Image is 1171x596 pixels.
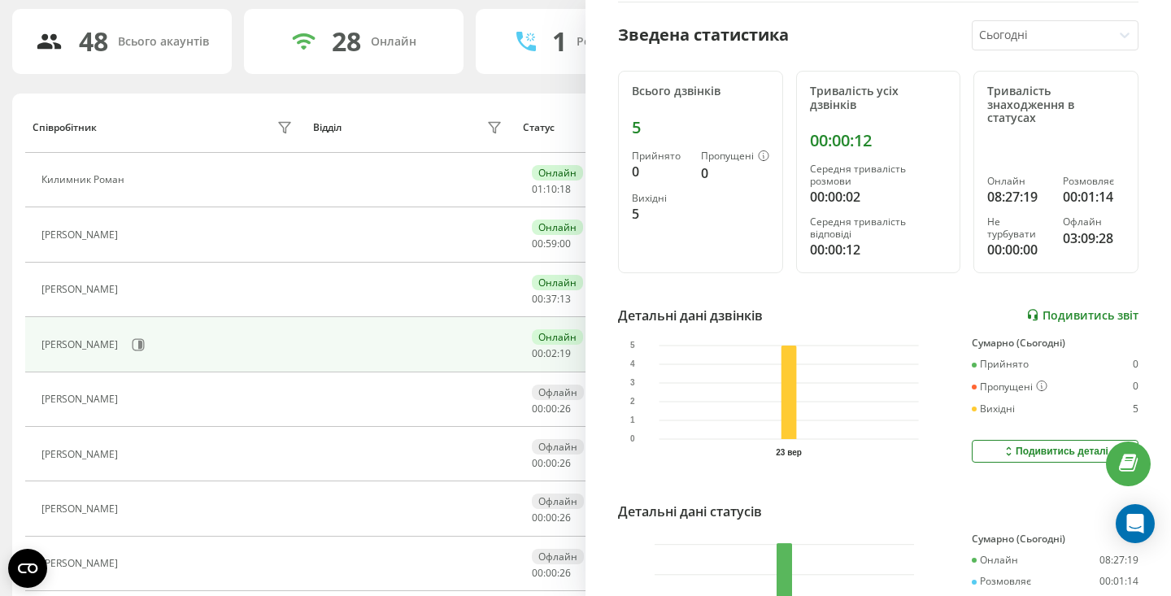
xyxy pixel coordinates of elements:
[577,35,655,49] div: Розмовляють
[559,182,571,196] span: 18
[987,176,1049,187] div: Онлайн
[1063,216,1125,228] div: Офлайн
[987,216,1049,240] div: Не турбувати
[79,26,108,57] div: 48
[1133,381,1138,394] div: 0
[532,294,571,305] div: : :
[41,284,122,295] div: [PERSON_NAME]
[313,122,342,133] div: Відділ
[532,568,571,579] div: : :
[972,359,1029,370] div: Прийнято
[972,440,1138,463] button: Подивитись деталі
[546,566,557,580] span: 00
[552,26,567,57] div: 1
[630,434,635,443] text: 0
[972,533,1138,545] div: Сумарно (Сьогодні)
[546,346,557,360] span: 02
[532,458,571,469] div: : :
[332,26,361,57] div: 28
[41,394,122,405] div: [PERSON_NAME]
[987,85,1125,125] div: Тривалість знаходження в статусах
[546,456,557,470] span: 00
[810,187,947,207] div: 00:00:02
[632,118,769,137] div: 5
[532,184,571,195] div: : :
[810,85,947,112] div: Тривалість усіх дзвінків
[523,122,555,133] div: Статус
[532,512,571,524] div: : :
[810,216,947,240] div: Середня тривалість відповіді
[632,85,769,98] div: Всього дзвінків
[532,566,543,580] span: 00
[972,576,1031,587] div: Розмовляє
[532,439,584,455] div: Офлайн
[33,122,97,133] div: Співробітник
[1133,359,1138,370] div: 0
[559,346,571,360] span: 19
[618,23,789,47] div: Зведена статистика
[41,229,122,241] div: [PERSON_NAME]
[546,292,557,306] span: 37
[532,346,543,360] span: 00
[8,549,47,588] button: Open CMP widget
[1063,228,1125,248] div: 03:09:28
[41,339,122,350] div: [PERSON_NAME]
[532,329,583,345] div: Онлайн
[41,174,128,185] div: Килимник Роман
[41,449,122,460] div: [PERSON_NAME]
[701,163,769,183] div: 0
[810,131,947,150] div: 00:00:12
[1002,445,1108,458] div: Подивитись деталі
[118,35,209,49] div: Всього акаунтів
[632,204,688,224] div: 5
[532,403,571,415] div: : :
[41,558,122,569] div: [PERSON_NAME]
[810,240,947,259] div: 00:00:12
[630,378,635,387] text: 3
[532,549,584,564] div: Офлайн
[987,240,1049,259] div: 00:00:00
[630,341,635,350] text: 5
[810,163,947,187] div: Середня тривалість розмови
[1133,403,1138,415] div: 5
[371,35,416,49] div: Онлайн
[987,187,1049,207] div: 08:27:19
[1116,504,1155,543] div: Open Intercom Messenger
[559,456,571,470] span: 26
[972,555,1018,566] div: Онлайн
[972,403,1015,415] div: Вихідні
[1026,308,1138,322] a: Подивитись звіт
[532,165,583,181] div: Онлайн
[532,237,543,250] span: 00
[41,503,122,515] div: [PERSON_NAME]
[632,150,688,162] div: Прийнято
[532,348,571,359] div: : :
[1099,555,1138,566] div: 08:27:19
[546,511,557,524] span: 00
[630,415,635,424] text: 1
[618,502,762,521] div: Детальні дані статусів
[546,237,557,250] span: 59
[532,182,543,196] span: 01
[1063,176,1125,187] div: Розмовляє
[559,566,571,580] span: 26
[546,182,557,196] span: 10
[532,238,571,250] div: : :
[972,337,1138,349] div: Сумарно (Сьогодні)
[1063,187,1125,207] div: 00:01:14
[532,275,583,290] div: Онлайн
[1099,576,1138,587] div: 00:01:14
[532,292,543,306] span: 00
[532,456,543,470] span: 00
[630,359,635,368] text: 4
[776,448,802,457] text: 23 вер
[559,237,571,250] span: 00
[559,292,571,306] span: 13
[532,494,584,509] div: Офлайн
[701,150,769,163] div: Пропущені
[559,511,571,524] span: 26
[632,162,688,181] div: 0
[532,220,583,235] div: Онлайн
[546,402,557,415] span: 00
[532,385,584,400] div: Офлайн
